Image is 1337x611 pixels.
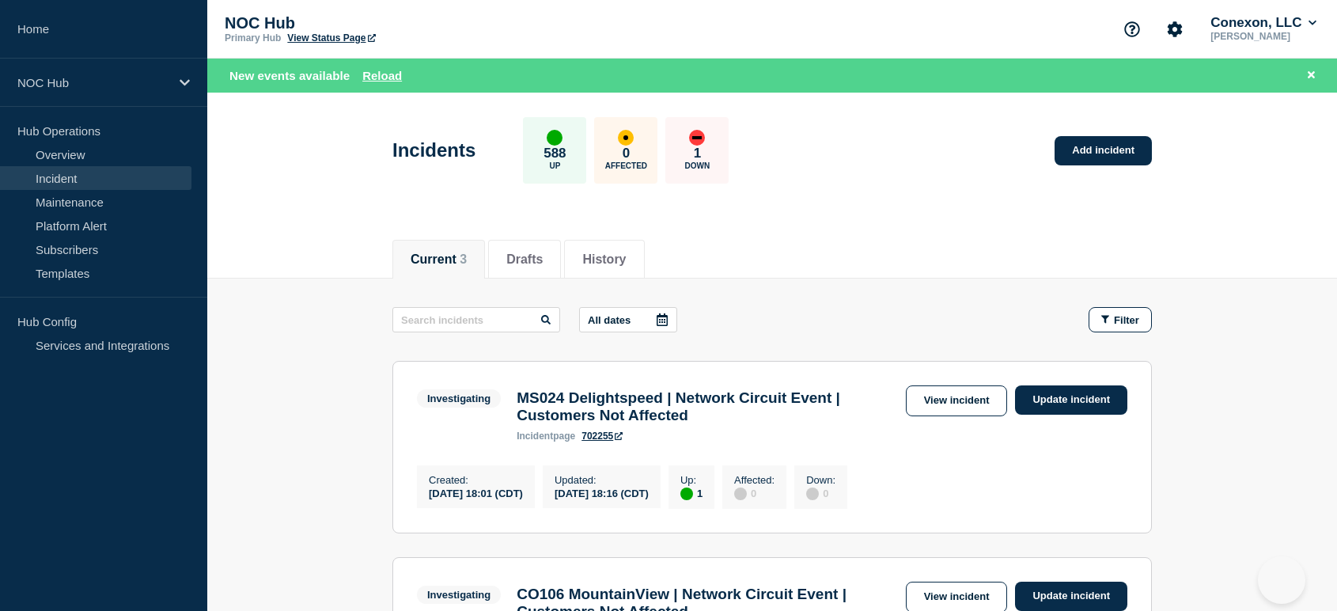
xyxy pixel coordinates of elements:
[555,474,649,486] p: Updated :
[1115,13,1149,46] button: Support
[411,252,467,267] button: Current 3
[1207,15,1320,31] button: Conexon, LLC
[1114,314,1139,326] span: Filter
[1015,385,1127,415] a: Update incident
[506,252,543,267] button: Drafts
[579,307,677,332] button: All dates
[689,130,705,146] div: down
[225,14,541,32] p: NOC Hub
[547,130,562,146] div: up
[680,474,703,486] p: Up :
[417,586,501,604] span: Investigating
[517,389,897,424] h3: MS024 Delightspeed | Network Circuit Event | Customers Not Affected
[623,146,630,161] p: 0
[229,69,350,82] span: New events available
[734,474,775,486] p: Affected :
[1207,31,1320,42] p: [PERSON_NAME]
[417,389,501,408] span: Investigating
[1089,307,1152,332] button: Filter
[680,488,693,500] div: up
[225,32,281,44] p: Primary Hub
[287,32,375,44] a: View Status Page
[429,474,523,486] p: Created :
[806,474,835,486] p: Down :
[460,252,467,266] span: 3
[734,488,747,500] div: disabled
[1015,582,1127,611] a: Update incident
[555,486,649,499] div: [DATE] 18:16 (CDT)
[685,161,710,170] p: Down
[694,146,701,161] p: 1
[1258,556,1305,604] iframe: Help Scout Beacon - Open
[17,76,169,89] p: NOC Hub
[392,307,560,332] input: Search incidents
[806,486,835,500] div: 0
[734,486,775,500] div: 0
[549,161,560,170] p: Up
[582,252,626,267] button: History
[605,161,647,170] p: Affected
[588,314,631,326] p: All dates
[618,130,634,146] div: affected
[1158,13,1191,46] button: Account settings
[544,146,566,161] p: 588
[680,486,703,500] div: 1
[806,488,819,500] div: disabled
[517,431,575,442] p: page
[1055,136,1152,165] a: Add incident
[429,486,523,499] div: [DATE] 18:01 (CDT)
[392,139,475,161] h1: Incidents
[581,431,623,442] a: 702255
[362,69,402,82] button: Reload
[517,431,553,442] span: incident
[906,385,1008,416] a: View incident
